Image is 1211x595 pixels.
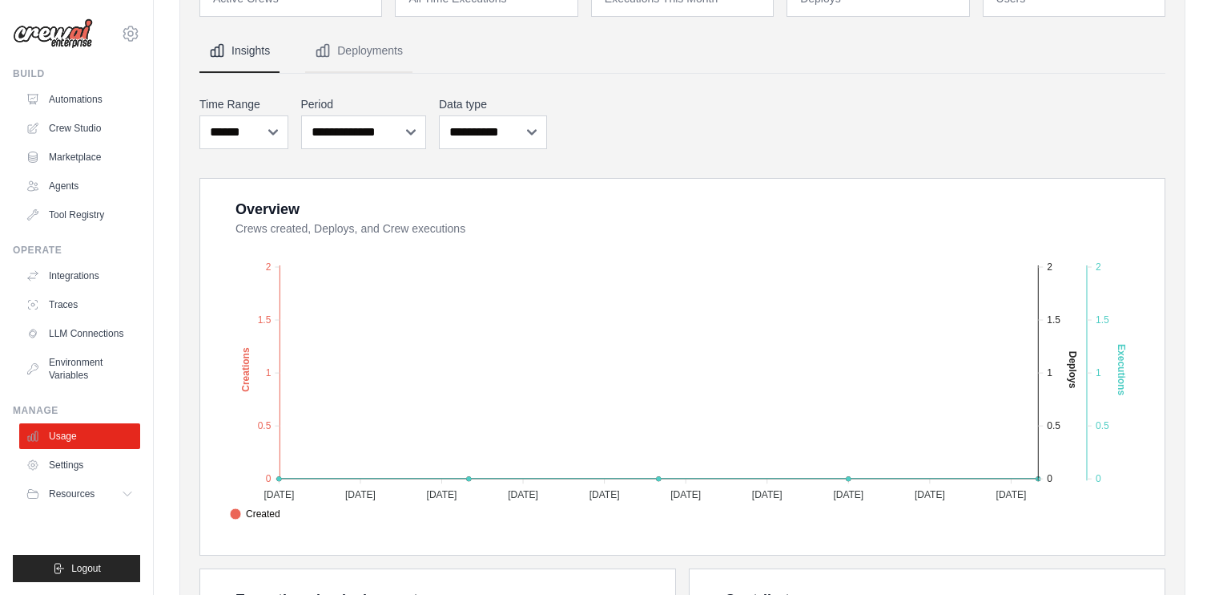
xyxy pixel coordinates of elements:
[670,489,701,500] tspan: [DATE]
[13,67,140,80] div: Build
[13,404,140,417] div: Manage
[439,96,547,112] label: Data type
[305,30,412,73] button: Deployments
[240,347,251,392] text: Creations
[1047,314,1060,326] tspan: 1.5
[199,30,1165,73] nav: Tabs
[19,144,140,170] a: Marketplace
[19,452,140,478] a: Settings
[1116,344,1127,395] text: Executions
[1096,314,1109,326] tspan: 1.5
[301,96,427,112] label: Period
[915,489,945,500] tspan: [DATE]
[235,221,1145,237] dt: Crews created, Deploys, and Crew executions
[508,489,538,500] tspan: [DATE]
[19,87,140,112] a: Automations
[1096,367,1101,378] tspan: 1
[19,115,140,141] a: Crew Studio
[19,350,140,388] a: Environment Variables
[1096,420,1109,431] tspan: 0.5
[19,202,140,228] a: Tool Registry
[266,367,272,378] tspan: 1
[19,481,140,507] button: Resources
[833,489,863,500] tspan: [DATE]
[266,261,272,273] tspan: 2
[996,489,1027,500] tspan: [DATE]
[1047,367,1052,378] tspan: 1
[19,263,140,289] a: Integrations
[19,321,140,346] a: LLM Connections
[266,473,272,484] tspan: 0
[235,198,300,221] div: Overview
[1047,261,1052,273] tspan: 2
[13,244,140,257] div: Operate
[13,18,93,49] img: Logo
[199,96,288,112] label: Time Range
[19,423,140,449] a: Usage
[1067,351,1078,389] text: Deploys
[752,489,783,500] tspan: [DATE]
[199,30,280,73] button: Insights
[589,489,620,500] tspan: [DATE]
[345,489,376,500] tspan: [DATE]
[1047,420,1060,431] tspan: 0.5
[258,420,272,431] tspan: 0.5
[258,314,272,326] tspan: 1.5
[264,489,294,500] tspan: [DATE]
[13,555,140,582] button: Logout
[19,292,140,318] a: Traces
[427,489,457,500] tspan: [DATE]
[71,562,101,575] span: Logout
[1096,261,1101,273] tspan: 2
[1047,473,1052,484] tspan: 0
[19,173,140,199] a: Agents
[230,507,280,521] span: Created
[49,488,95,500] span: Resources
[1096,473,1101,484] tspan: 0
